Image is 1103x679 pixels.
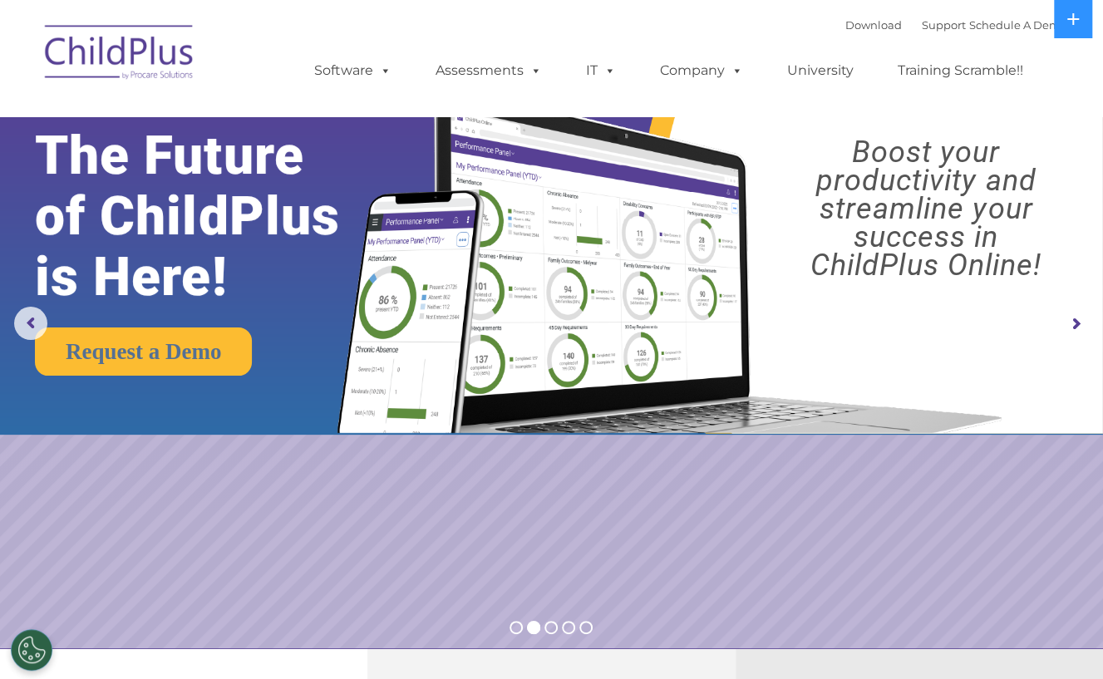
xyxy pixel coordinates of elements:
[845,18,902,32] a: Download
[881,54,1040,87] a: Training Scramble!!
[37,13,203,96] img: ChildPlus by Procare Solutions
[643,54,760,87] a: Company
[298,54,408,87] a: Software
[231,110,282,122] span: Last name
[419,54,559,87] a: Assessments
[11,629,52,671] button: Cookies Settings
[35,327,252,376] a: Request a Demo
[35,125,387,308] rs-layer: The Future of ChildPlus is Here!
[762,138,1090,279] rs-layer: Boost your productivity and streamline your success in ChildPlus Online!
[969,18,1067,32] a: Schedule A Demo
[845,18,1067,32] font: |
[231,178,302,190] span: Phone number
[771,54,870,87] a: University
[569,54,633,87] a: IT
[922,18,966,32] a: Support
